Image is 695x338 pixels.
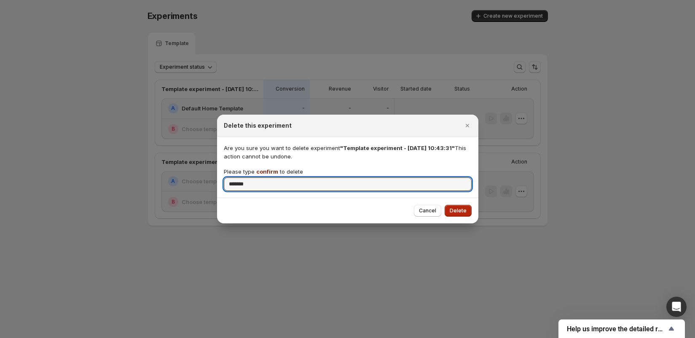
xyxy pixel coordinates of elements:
[340,145,455,151] span: "Template experiment - [DATE] 10:43:31"
[567,325,666,333] span: Help us improve the detailed report for A/B campaigns
[224,167,303,176] p: Please type to delete
[224,121,292,130] h2: Delete this experiment
[224,144,472,161] p: Are you sure you want to delete experiment This action cannot be undone.
[666,297,687,317] div: Open Intercom Messenger
[256,168,278,175] span: confirm
[462,120,473,131] button: Close
[414,205,441,217] button: Cancel
[419,207,436,214] span: Cancel
[445,205,472,217] button: Delete
[567,324,676,334] button: Show survey - Help us improve the detailed report for A/B campaigns
[450,207,467,214] span: Delete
